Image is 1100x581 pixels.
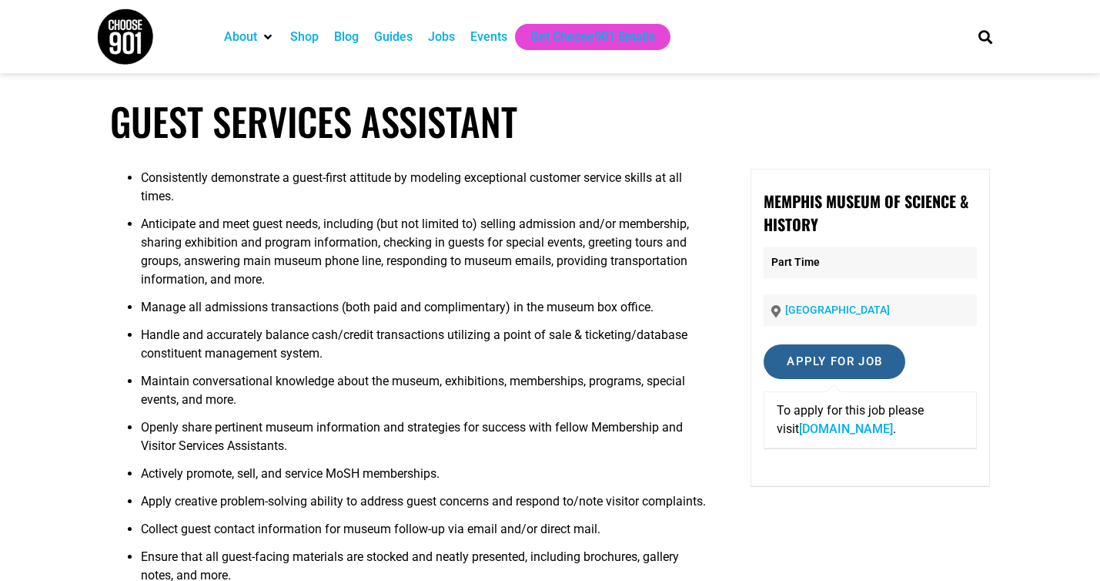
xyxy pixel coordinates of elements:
a: About [224,28,257,46]
div: About [216,24,283,50]
nav: Main nav [216,24,952,50]
li: Apply creative problem-solving ability to address guest concerns and respond to/note visitor comp... [141,492,707,520]
li: Manage all admissions transactions (both paid and complimentary) in the museum box office. [141,298,707,326]
li: Openly share pertinent museum information and strategies for success with fellow Membership and V... [141,418,707,465]
li: Handle and accurately balance cash/credit transactions utilizing a point of sale & ticketing/data... [141,326,707,372]
h1: Guest Services Assistant [110,99,990,144]
a: Get Choose901 Emails [530,28,655,46]
strong: Memphis Museum of Science & History [764,190,968,236]
a: Events [470,28,507,46]
a: [DOMAIN_NAME] [799,421,893,436]
li: Collect guest contact information for museum follow-up via email and/or direct mail. [141,520,707,548]
div: Search [972,24,998,49]
a: Shop [290,28,319,46]
li: Maintain conversational knowledge about the museum, exhibitions, memberships, programs, special e... [141,372,707,418]
p: Part Time [764,247,977,278]
input: Apply for job [764,344,905,379]
a: Guides [374,28,413,46]
a: [GEOGRAPHIC_DATA] [785,304,890,316]
li: Actively promote, sell, and service MoSH memberships. [141,465,707,492]
a: Blog [334,28,359,46]
a: Jobs [428,28,455,46]
p: To apply for this job please visit . [777,401,964,438]
li: Anticipate and meet guest needs, including (but not limited to) selling admission and/or membersh... [141,215,707,298]
li: Consistently demonstrate a guest-first attitude by modeling exceptional customer service skills a... [141,169,707,215]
